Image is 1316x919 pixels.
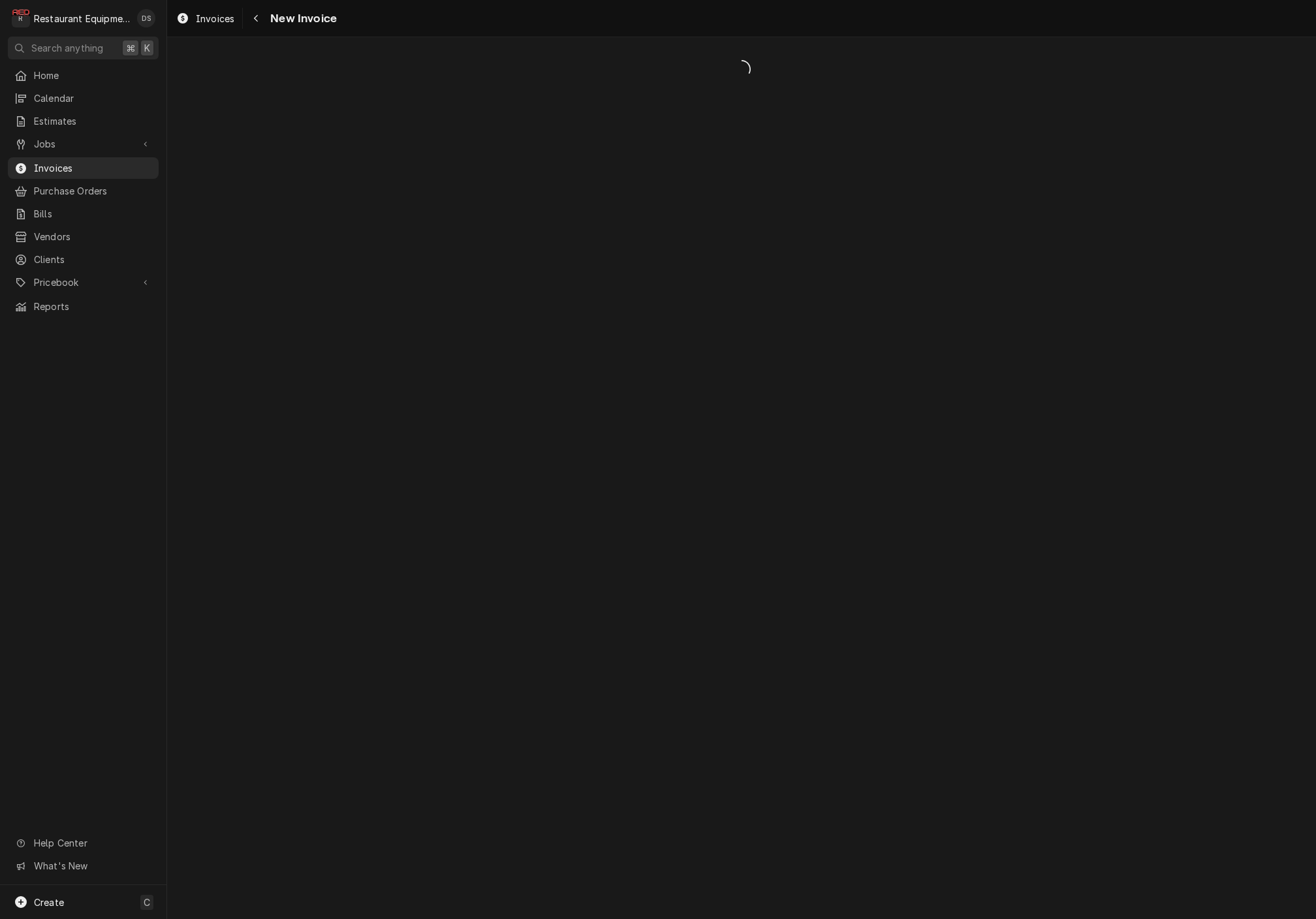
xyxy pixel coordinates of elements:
span: Bills [34,207,152,221]
a: Bills [8,203,159,225]
span: C [144,896,150,909]
span: Search anything [31,41,103,55]
a: Invoices [8,157,159,179]
span: Clients [34,253,152,266]
span: Home [34,69,152,82]
a: Go to Jobs [8,133,159,155]
span: Create [34,897,64,908]
div: Restaurant Equipment Diagnostics [34,12,130,25]
div: DS [137,9,155,27]
span: What's New [34,859,151,873]
div: Derek Stewart's Avatar [137,9,155,27]
a: Go to Help Center [8,832,159,854]
a: Reports [8,296,159,317]
div: R [12,9,30,27]
span: K [144,41,150,55]
span: Purchase Orders [34,184,152,198]
a: Home [8,65,159,86]
span: New Invoice [266,10,337,27]
span: Vendors [34,230,152,243]
button: Navigate back [245,8,266,29]
a: Calendar [8,87,159,109]
a: Purchase Orders [8,180,159,202]
div: Restaurant Equipment Diagnostics's Avatar [12,9,30,27]
a: Clients [8,249,159,270]
span: Pricebook [34,275,133,289]
span: Jobs [34,137,133,151]
span: Help Center [34,836,151,850]
span: ⌘ [126,41,135,55]
span: Reports [34,300,152,313]
a: Vendors [8,226,159,247]
a: Invoices [171,8,240,29]
span: Invoices [34,161,152,175]
span: Estimates [34,114,152,128]
span: Invoices [196,12,234,25]
a: Go to What's New [8,855,159,877]
a: Go to Pricebook [8,272,159,293]
a: Estimates [8,110,159,132]
span: Loading... [167,55,1316,83]
button: Search anything⌘K [8,37,159,59]
span: Calendar [34,91,152,105]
